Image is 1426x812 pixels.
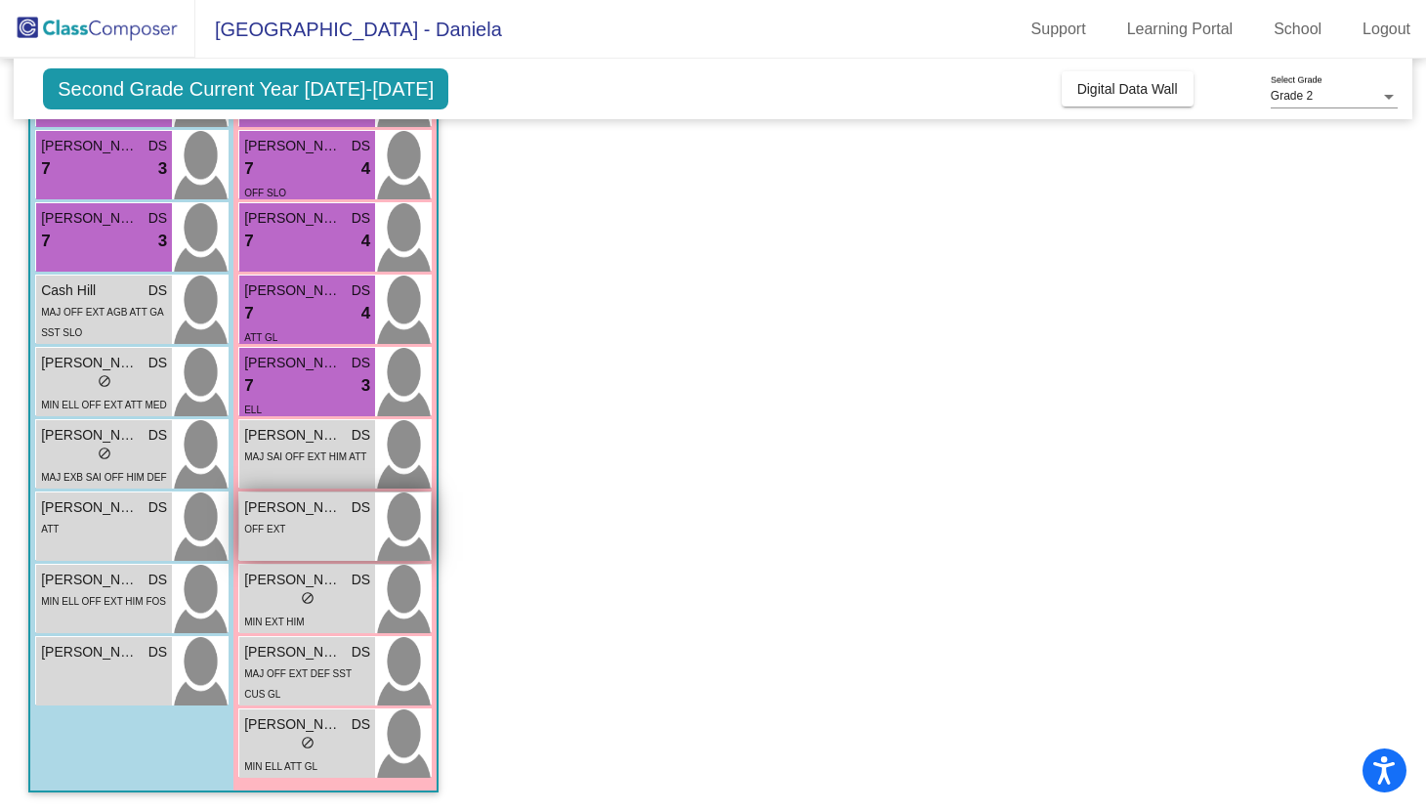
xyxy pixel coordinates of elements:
[1271,89,1313,103] span: Grade 2
[148,497,167,518] span: DS
[41,596,166,607] span: MIN ELL OFF EXT HIM FOS
[41,642,139,662] span: [PERSON_NAME]
[158,229,167,254] span: 3
[244,136,342,156] span: [PERSON_NAME]
[352,208,370,229] span: DS
[148,425,167,446] span: DS
[148,353,167,373] span: DS
[148,208,167,229] span: DS
[244,373,253,399] span: 7
[301,736,315,749] span: do_not_disturb_alt
[41,472,166,503] span: MAJ EXB SAI OFF HIM DEF MED GL SLO
[244,451,366,462] span: MAJ SAI OFF EXT HIM ATT
[1258,14,1337,45] a: School
[352,280,370,301] span: DS
[244,425,342,446] span: [PERSON_NAME]
[244,497,342,518] span: [PERSON_NAME]
[244,570,342,590] span: [PERSON_NAME]
[148,642,167,662] span: DS
[301,591,315,605] span: do_not_disturb_alt
[244,353,342,373] span: [PERSON_NAME]
[244,617,304,627] span: MIN EXT HIM
[352,642,370,662] span: DS
[352,714,370,735] span: DS
[41,136,139,156] span: [PERSON_NAME]
[352,425,370,446] span: DS
[41,497,139,518] span: [PERSON_NAME]
[98,374,111,388] span: do_not_disturb_alt
[148,570,167,590] span: DS
[244,761,317,772] span: MIN ELL ATT GL
[244,714,342,735] span: [PERSON_NAME]
[361,229,370,254] span: 4
[244,156,253,182] span: 7
[244,405,262,415] span: ELL
[41,353,139,373] span: [PERSON_NAME]
[1062,71,1194,107] button: Digital Data Wall
[41,229,50,254] span: 7
[41,570,139,590] span: [PERSON_NAME]
[41,524,59,534] span: ATT
[1016,14,1102,45] a: Support
[244,524,285,534] span: OFF EXT
[352,353,370,373] span: DS
[244,229,253,254] span: 7
[1077,81,1178,97] span: Digital Data Wall
[244,668,352,700] span: MAJ OFF EXT DEF SST CUS GL
[41,307,163,338] span: MAJ OFF EXT AGB ATT GA SST SLO
[41,208,139,229] span: [PERSON_NAME]
[352,570,370,590] span: DS
[158,156,167,182] span: 3
[98,447,111,460] span: do_not_disturb_alt
[1347,14,1426,45] a: Logout
[244,280,342,301] span: [PERSON_NAME]
[41,425,139,446] span: [PERSON_NAME]
[361,301,370,326] span: 4
[352,136,370,156] span: DS
[41,156,50,182] span: 7
[244,188,286,198] span: OFF SLO
[148,280,167,301] span: DS
[244,208,342,229] span: [PERSON_NAME]
[361,156,370,182] span: 4
[41,280,139,301] span: Cash Hill
[41,400,167,431] span: MIN ELL OFF EXT ATT MED SST
[195,14,502,45] span: [GEOGRAPHIC_DATA] - Daniela
[244,332,277,343] span: ATT GL
[244,642,342,662] span: [PERSON_NAME]
[361,373,370,399] span: 3
[352,497,370,518] span: DS
[1111,14,1249,45] a: Learning Portal
[244,301,253,326] span: 7
[148,136,167,156] span: DS
[43,68,448,109] span: Second Grade Current Year [DATE]-[DATE]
